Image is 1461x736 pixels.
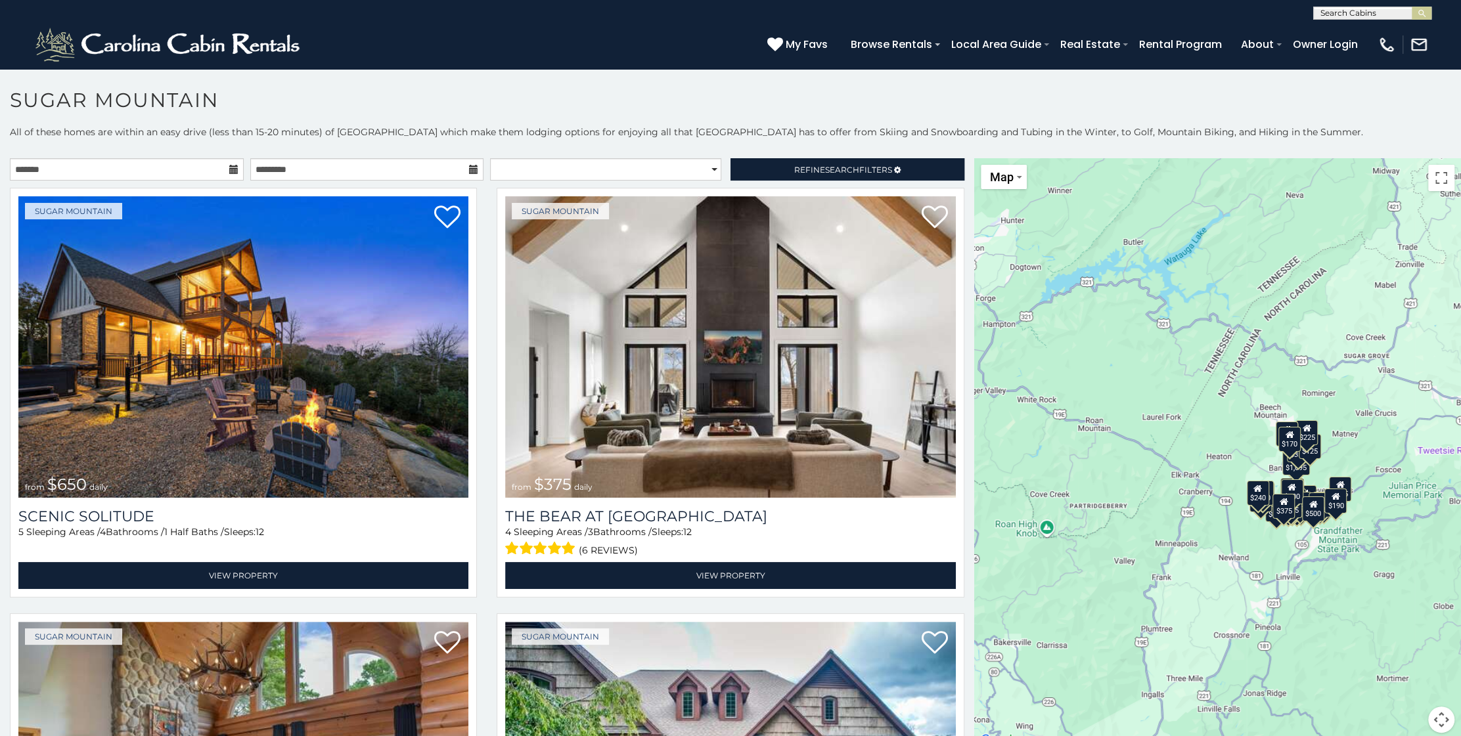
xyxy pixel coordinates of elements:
img: The Bear At Sugar Mountain [505,196,955,498]
span: (6 reviews) [579,542,638,559]
img: phone-regular-white.png [1378,35,1396,54]
span: from [25,482,45,492]
button: Toggle fullscreen view [1428,165,1454,191]
span: $650 [47,475,87,494]
a: Add to favorites [922,204,948,232]
a: Sugar Mountain [25,203,122,219]
img: mail-regular-white.png [1410,35,1428,54]
span: 4 [505,526,511,538]
a: Scenic Solitude from $650 daily [18,196,468,498]
a: My Favs [767,36,831,53]
div: $355 [1250,487,1272,511]
span: Map [990,170,1014,184]
div: $300 [1281,479,1303,504]
div: Sleeping Areas / Bathrooms / Sleeps: [505,525,955,559]
div: $190 [1280,478,1303,503]
span: 4 [100,526,106,538]
span: 12 [683,526,692,538]
span: Refine Filters [794,165,891,175]
div: $240 [1247,480,1269,505]
div: $195 [1309,492,1331,517]
a: Rental Program [1133,33,1228,56]
div: $155 [1278,494,1300,519]
a: Real Estate [1054,33,1127,56]
div: $375 [1273,493,1295,518]
button: Map camera controls [1428,706,1454,733]
div: $155 [1329,477,1351,502]
a: Browse Rentals [844,33,939,56]
span: 3 [588,526,593,538]
a: Sugar Mountain [512,628,609,645]
h3: The Bear At Sugar Mountain [505,508,955,525]
a: The Bear At Sugar Mountain from $375 daily [505,196,955,498]
div: $125 [1299,434,1321,459]
a: Local Area Guide [945,33,1048,56]
div: $190 [1325,488,1347,513]
span: from [512,482,531,492]
a: About [1234,33,1280,56]
span: 12 [256,526,264,538]
div: $240 [1276,422,1299,446]
span: My Favs [786,36,828,53]
span: daily [89,482,108,492]
div: $350 [1287,437,1309,462]
a: Add to favorites [434,204,461,232]
span: 5 [18,526,24,538]
a: Add to favorites [434,630,461,657]
a: View Property [18,562,468,589]
img: White-1-2.png [33,25,305,64]
a: The Bear At [GEOGRAPHIC_DATA] [505,508,955,525]
div: $650 [1265,496,1288,521]
div: $225 [1296,420,1318,445]
div: $200 [1294,485,1316,510]
a: View Property [505,562,955,589]
a: Owner Login [1286,33,1364,56]
div: $350 [1286,494,1308,519]
span: daily [574,482,593,492]
button: Change map style [981,165,1027,189]
div: $1,095 [1282,450,1310,475]
a: Sugar Mountain [25,628,122,645]
img: Scenic Solitude [18,196,468,498]
a: RefineSearchFilters [730,158,964,181]
a: Sugar Mountain [512,203,609,219]
div: $500 [1302,496,1324,521]
a: Add to favorites [922,630,948,657]
span: $375 [534,475,572,494]
div: Sleeping Areas / Bathrooms / Sleeps: [18,525,468,559]
div: $170 [1278,426,1301,451]
span: 1 Half Baths / [164,526,224,538]
a: Scenic Solitude [18,508,468,525]
span: Search [825,165,859,175]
